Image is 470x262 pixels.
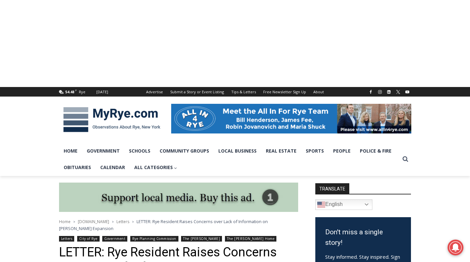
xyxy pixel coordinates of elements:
a: English [315,199,372,210]
span: > [132,219,134,224]
span: All Categories [134,164,177,171]
nav: Breadcrumbs [59,218,298,232]
a: About [310,87,328,97]
a: Government [102,236,127,242]
h3: Don't miss a single story! [325,227,401,248]
img: MyRye.com [59,102,165,137]
span: 54.48 [65,89,74,94]
a: People [329,143,355,159]
a: Local Business [214,143,261,159]
nav: Secondary Navigation [142,87,328,97]
a: Sports [301,143,329,159]
span: LETTER: Rye Resident Raises Concerns over Lack of Information on [PERSON_NAME] Expansion [59,218,268,231]
a: Home [59,143,82,159]
button: View Search Form [399,153,411,165]
a: Schools [124,143,155,159]
nav: Primary Navigation [59,143,399,176]
a: Free Newsletter Sign Up [260,87,310,97]
a: Calendar [96,159,130,176]
img: en [317,201,325,209]
a: YouTube [403,88,411,96]
span: > [73,219,75,224]
a: Tips & Letters [228,87,260,97]
a: Letters [59,236,75,242]
a: X [394,88,402,96]
a: Rye Planning Commission [130,236,178,242]
a: Submit a Story or Event Listing [167,87,228,97]
div: [DATE] [96,89,108,95]
a: Government [82,143,124,159]
a: City of Rye [77,236,100,242]
a: Real Estate [261,143,301,159]
a: Advertise [142,87,167,97]
div: Rye [79,89,85,95]
a: Community Groups [155,143,214,159]
span: > [112,219,114,224]
img: support local media, buy this ad [59,183,298,212]
a: The [PERSON_NAME] Home [225,236,277,242]
a: Facebook [367,88,375,96]
a: Letters [116,219,129,224]
a: All Categories [130,159,182,176]
a: Instagram [376,88,384,96]
a: The [PERSON_NAME] [181,236,222,242]
a: Obituaries [59,159,96,176]
a: [DOMAIN_NAME] [78,219,109,224]
a: Home [59,219,71,224]
span: F [75,88,77,92]
a: Linkedin [385,88,393,96]
img: All in for Rye [171,104,411,133]
a: Police & Fire [355,143,396,159]
strong: TRANSLATE [315,183,349,194]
